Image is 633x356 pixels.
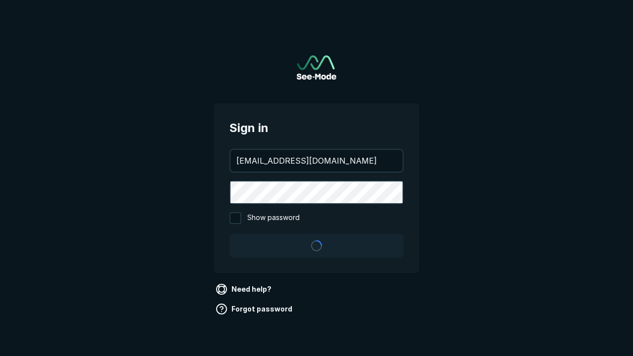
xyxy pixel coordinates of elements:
input: your@email.com [230,150,403,172]
a: Go to sign in [297,55,336,80]
span: Show password [247,212,300,224]
img: See-Mode Logo [297,55,336,80]
span: Sign in [229,119,404,137]
a: Need help? [214,281,275,297]
a: Forgot password [214,301,296,317]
